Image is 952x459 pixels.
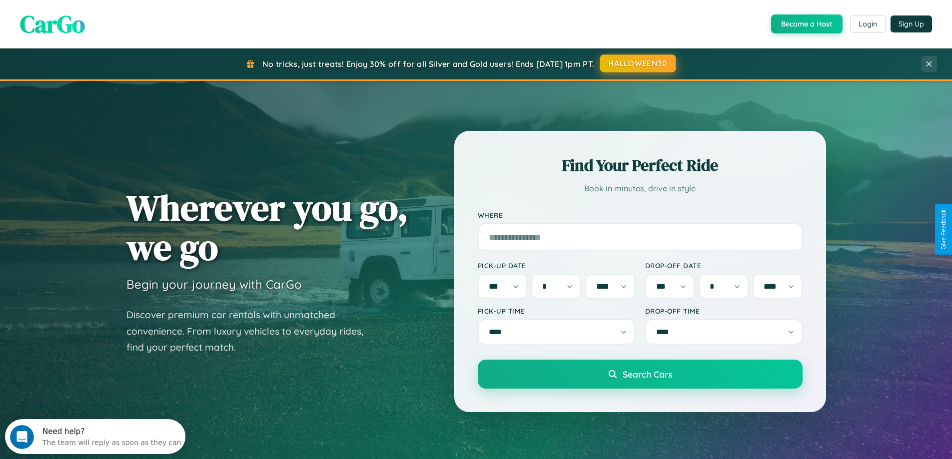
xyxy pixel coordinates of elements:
[5,419,185,454] iframe: Intercom live chat discovery launcher
[126,307,376,356] p: Discover premium car rentals with unmatched convenience. From luxury vehicles to everyday rides, ...
[262,59,594,69] span: No tricks, just treats! Enjoy 30% off for all Silver and Gold users! Ends [DATE] 1pm PT.
[600,54,676,72] button: HALLOWEEN30
[20,7,85,40] span: CarGo
[10,425,34,449] iframe: Intercom live chat
[126,277,302,292] h3: Begin your journey with CarGo
[478,307,635,315] label: Pick-up Time
[940,209,947,250] div: Give Feedback
[891,15,932,32] button: Sign Up
[478,360,803,389] button: Search Cars
[478,154,803,176] h2: Find Your Perfect Ride
[126,188,408,267] h1: Wherever you go, we go
[645,261,803,270] label: Drop-off Date
[771,14,843,33] button: Become a Host
[478,211,803,219] label: Where
[623,369,672,380] span: Search Cars
[645,307,803,315] label: Drop-off Time
[37,16,176,27] div: The team will reply as soon as they can
[850,15,886,33] button: Login
[478,261,635,270] label: Pick-up Date
[478,181,803,196] p: Book in minutes, drive in style
[4,4,186,31] div: Open Intercom Messenger
[37,8,176,16] div: Need help?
